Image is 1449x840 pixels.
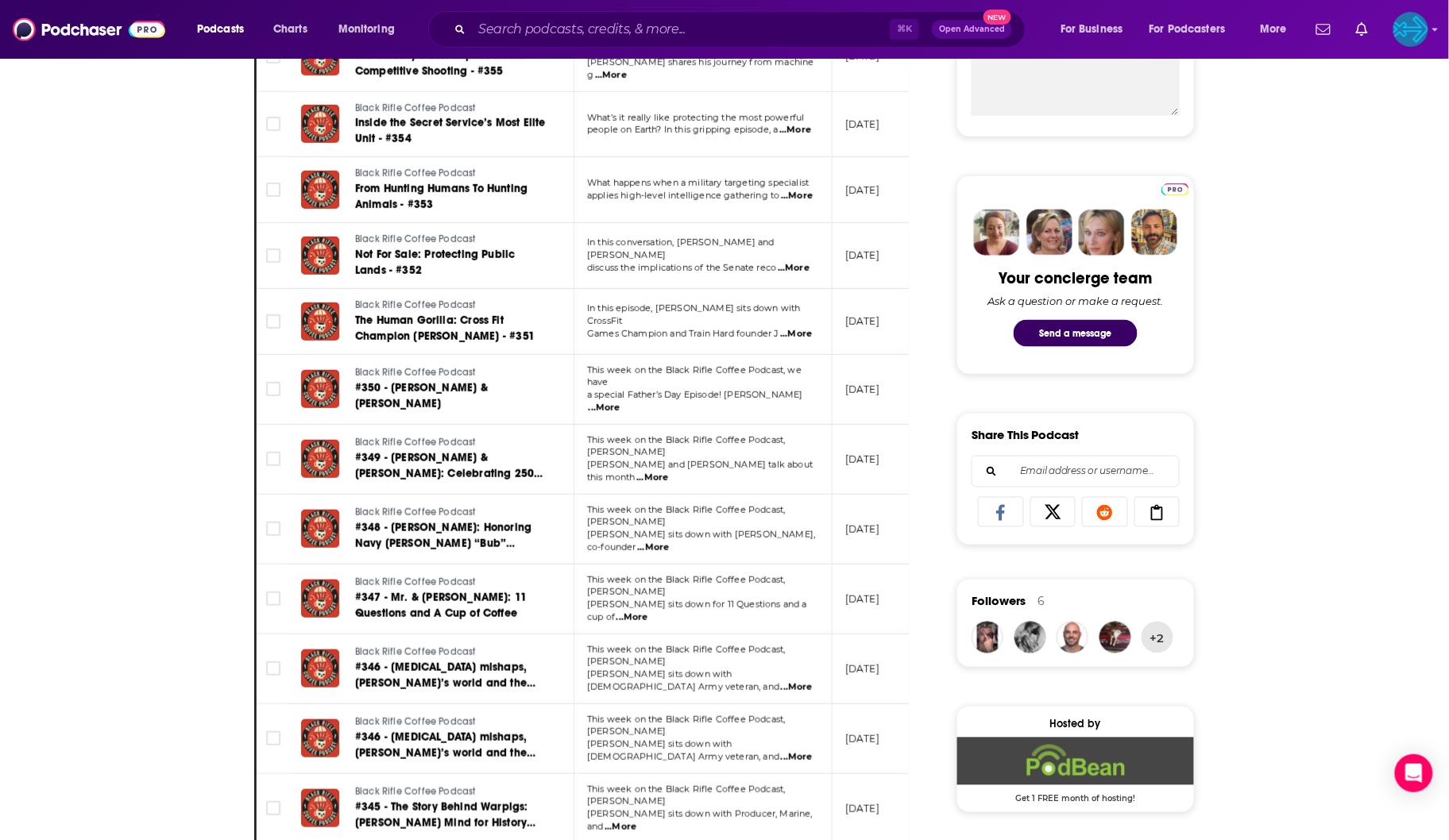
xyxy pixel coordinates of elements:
span: ⌘ K [890,19,919,40]
span: Black Rifle Coffee Podcast [355,437,475,448]
a: Black Rifle Coffee Podcast [355,576,546,590]
span: In this conversation, [PERSON_NAME] and [PERSON_NAME] [587,237,775,260]
span: #346 - [MEDICAL_DATA] mishaps, [PERSON_NAME]’s world and the cartel with [PERSON_NAME] “Crispy” [... [355,730,535,792]
a: Black Rifle Coffee Podcast [355,785,546,800]
span: This week on the Black Rifle Coffee Podcast, [PERSON_NAME] [587,714,786,738]
span: Monitoring [338,18,395,40]
p: [DATE] [845,183,879,197]
p: [DATE] [845,314,879,328]
img: Podbean Deal: Get 1 FREE month of hosting! [957,738,1194,785]
a: From Hunting Humans To Hunting Animals - #353 [355,181,546,213]
div: Open Intercom Messenger [1395,754,1433,792]
span: This week on the Black Rifle Coffee Podcast, [PERSON_NAME] [587,784,786,807]
span: The Human Gorilla: Cross Fit Champion [PERSON_NAME] - #351 [355,314,535,343]
span: Toggle select row [266,117,280,131]
a: Inside the Secret Service’s Most Elite Unit - #354 [355,115,546,147]
img: Podchaser - Follow, Share and Rate Podcasts [13,14,165,44]
p: [DATE] [845,383,879,396]
div: Search followers [972,456,1180,487]
span: Toggle select row [266,661,280,676]
button: Open AdvancedNew [932,20,1012,39]
span: a special Father’s Day Episode! [PERSON_NAME] [587,389,803,400]
span: New [983,10,1012,25]
span: Followers [972,594,1026,609]
span: [PERSON_NAME] sits down for 11 Questions and a cup of [587,599,807,622]
span: Black Rifle Coffee Podcast [355,576,475,588]
a: #349 - [PERSON_NAME] & [PERSON_NAME]: Celebrating 250 Years of the [DEMOGRAPHIC_DATA] Army [355,450,546,482]
a: Pro website [1161,181,1189,196]
span: This week on the Black Rifle Coffee Podcast, we have [587,364,802,388]
img: barbsbj [1099,622,1131,653]
span: Open Advanced [939,25,1005,33]
span: Toggle select row [266,49,280,64]
span: #350 - [PERSON_NAME] & [PERSON_NAME] [355,381,488,410]
span: Toggle select row [266,591,280,606]
span: What happens when a military targeting specialist [587,177,809,188]
span: Black Rifle Coffee Podcast [355,786,475,797]
span: Get 1 FREE month of hosting! [957,785,1194,804]
a: The Human Gorilla: Cross Fit Champion [PERSON_NAME] - #351 [355,313,546,345]
span: ...More [595,69,627,82]
a: Black Rifle Coffee Podcast [355,366,546,380]
input: Search podcasts, credits, & more... [472,17,890,42]
span: ...More [637,541,669,554]
img: Jon Profile [1131,210,1177,256]
a: Share on Reddit [1082,497,1128,527]
img: User Profile [1393,12,1428,47]
span: Toggle select row [266,183,280,197]
button: Send a message [1014,320,1138,347]
a: Show notifications dropdown [1350,16,1374,43]
span: Black Rifle Coffee Podcast [355,233,475,245]
span: This week on the Black Rifle Coffee Podcast, [PERSON_NAME] [587,574,786,598]
img: Barbara Profile [1026,210,1072,256]
span: Charts [273,18,307,40]
a: #345 - The Story Behind Warpigs: [PERSON_NAME] Mind for History and Marine Corps life [355,800,546,831]
img: Jules Profile [1079,210,1125,256]
h3: Share This Podcast [972,428,1080,443]
span: ...More [781,190,813,202]
span: From Hunting Humans To Hunting Animals - #353 [355,182,527,211]
span: #348 - [PERSON_NAME]: Honoring Navy [PERSON_NAME] “Bub” [PERSON_NAME] [355,521,531,566]
span: #347 - Mr. & [PERSON_NAME]: 11 Questions and A Cup of Coffee [355,591,527,620]
span: Black Rifle Coffee Podcast [355,168,475,179]
a: Share on Facebook [978,497,1024,527]
span: Toggle select row [266,731,280,746]
span: [PERSON_NAME] sits down with [DEMOGRAPHIC_DATA] Army veteran, and [587,738,779,762]
span: Inside the Secret Service’s Most Elite Unit - #354 [355,116,546,145]
span: Toggle select row [266,801,280,815]
p: [DATE] [845,732,879,746]
span: [PERSON_NAME] and [PERSON_NAME] talk about this month [587,459,813,483]
input: Email address or username... [985,457,1166,487]
a: Podbean Deal: Get 1 FREE month of hosting! [957,738,1194,803]
a: The Military’s Best Kept Secret in Competitive Shooting - #355 [355,48,546,79]
a: Black Rifle Coffee Podcast [355,233,546,247]
a: Show notifications dropdown [1310,16,1337,43]
span: ...More [778,262,810,275]
a: Black Rifle Coffee Podcast [355,102,546,116]
span: What’s it really like protecting the most powerful [587,112,805,123]
span: Toggle select row [266,522,280,536]
span: This week on the Black Rifle Coffee Podcast, [PERSON_NAME] [587,644,786,668]
span: Toggle select row [266,382,280,396]
a: Black Rifle Coffee Podcast [355,436,546,450]
button: open menu [1049,17,1143,42]
button: open menu [1249,17,1307,42]
div: 6 [1038,595,1045,609]
a: Copy Link [1134,497,1180,527]
span: The Military’s Best Kept Secret in Competitive Shooting - #355 [355,48,525,78]
a: #348 - [PERSON_NAME]: Honoring Navy [PERSON_NAME] “Bub” [PERSON_NAME] [355,520,546,552]
img: Sydney Profile [974,210,1020,256]
img: Ratana [972,622,1003,653]
span: This week on the Black Rifle Coffee Podcast, [PERSON_NAME] [587,434,786,458]
img: Podchaser Pro [1161,183,1189,196]
span: ...More [781,681,813,694]
span: Toggle select row [266,249,280,263]
span: [PERSON_NAME] sits down with [PERSON_NAME], co-founder [587,529,815,553]
span: Toggle select row [266,314,280,329]
a: #346 - [MEDICAL_DATA] mishaps, [PERSON_NAME]’s world and the cartel with [PERSON_NAME] “Crispy” [... [355,730,546,761]
span: [PERSON_NAME] sits down with Producer, Marine, and [587,808,813,832]
span: applies high-level intelligence gathering to [587,190,780,201]
a: eddymachin3 [1014,622,1046,653]
span: ...More [589,402,620,414]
